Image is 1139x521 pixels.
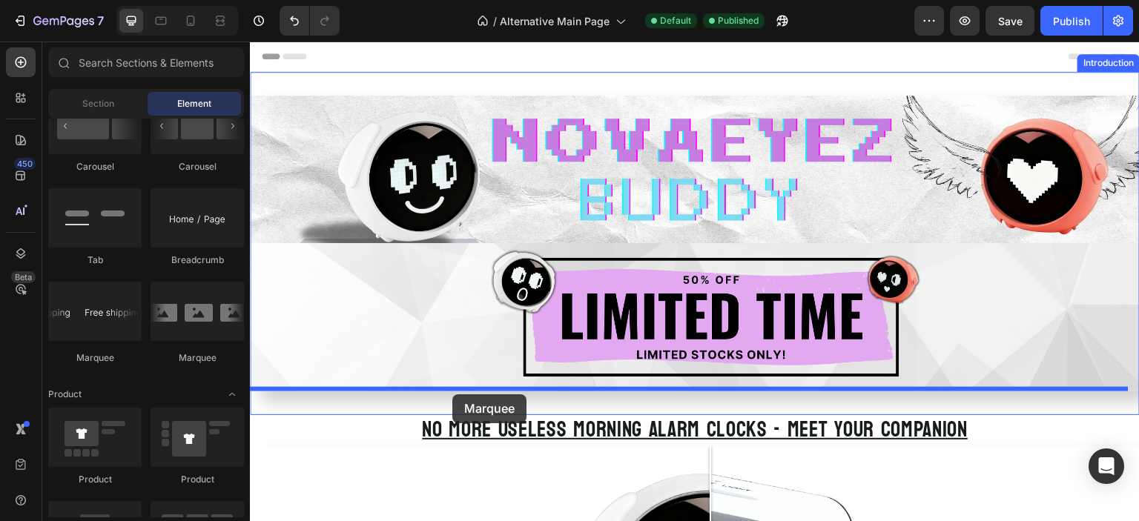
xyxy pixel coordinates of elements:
[151,351,244,365] div: Marquee
[14,158,36,170] div: 450
[97,12,104,30] p: 7
[151,160,244,173] div: Carousel
[48,160,142,173] div: Carousel
[250,42,1139,521] iframe: To enrich screen reader interactions, please activate Accessibility in Grammarly extension settings
[500,13,610,29] span: Alternative Main Page
[998,15,1023,27] span: Save
[48,351,142,365] div: Marquee
[48,47,244,77] input: Search Sections & Elements
[493,13,497,29] span: /
[6,6,110,36] button: 7
[48,388,82,401] span: Product
[1089,448,1124,484] div: Open Intercom Messenger
[1053,13,1090,29] div: Publish
[280,6,340,36] div: Undo/Redo
[220,382,244,406] span: Toggle open
[82,97,114,110] span: Section
[48,253,142,267] div: Tab
[48,473,142,486] div: Product
[986,6,1034,36] button: Save
[151,253,244,267] div: Breadcrumb
[11,271,36,283] div: Beta
[177,97,211,110] span: Element
[718,14,759,27] span: Published
[660,14,691,27] span: Default
[1040,6,1103,36] button: Publish
[151,473,244,486] div: Product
